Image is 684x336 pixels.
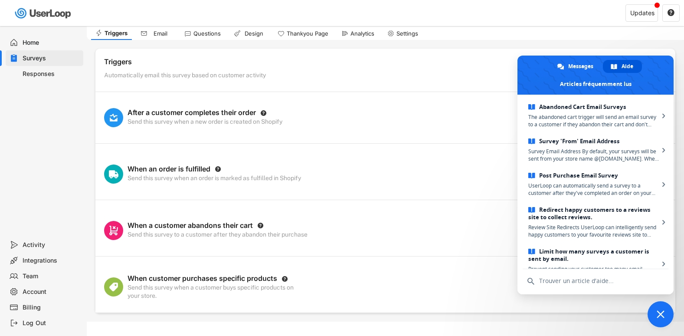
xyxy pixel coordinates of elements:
[105,30,128,37] div: Triggers
[260,110,267,116] button: 
[528,248,659,263] span: Limit how many surveys a customer is sent by email.
[528,206,659,221] span: Redirect happy customers to a reviews site to collect reviews.
[521,167,670,201] a: Post Purchase Email SurveyUserLoop can automatically send a survey to a customer after they've co...
[23,241,80,249] div: Activity
[622,60,633,73] span: Aide
[521,201,670,243] a: Redirect happy customers to a reviews site to collect reviews.Review Site Redirects UserLoop can ...
[528,224,659,238] span: Review Site Redirects UserLoop can intelligently send happy customers to your favourite reviews s...
[128,221,253,231] div: When a customer abandons their cart
[104,57,667,69] div: Triggers
[23,70,80,78] div: Responses
[668,9,674,16] text: 
[104,71,667,83] div: Automatically email this survey based on customer activity
[350,30,374,37] div: Analytics
[109,277,118,296] img: ProductsMajor.svg
[193,30,221,37] div: Questions
[648,301,674,327] a: Fermer le chat
[215,166,221,172] button: 
[128,174,301,184] div: Send this survey when an order is marked as fulfilled in Shopify
[128,274,277,283] div: When customer purchases specific products
[630,10,655,16] div: Updates
[243,30,265,37] div: Design
[109,221,118,240] img: AbandonedCartMajor.svg
[521,99,670,133] a: Abandoned Cart Email SurveysThe abandoned cart trigger will send an email survey to a customer if...
[287,30,328,37] div: Thankyou Page
[23,288,80,296] div: Account
[281,276,288,282] button: 
[568,60,593,73] span: Messages
[521,243,670,285] a: Limit how many surveys a customer is sent by email.Prevent sending your customer too many email s...
[528,265,659,280] span: Prevent sending your customer too many email surveys if they make multiple orders within a short ...
[128,118,282,127] div: Send this survey when a new order is created on Shopify
[603,60,642,73] a: Aide
[128,165,210,174] div: When an order is fulfilled
[396,30,418,37] div: Settings
[13,4,74,22] img: userloop-logo-01.svg
[528,148,659,162] span: Survey Email Address By default, your surveys will be sent from your store name @[DOMAIN_NAME]. W...
[523,269,668,293] input: Trouver un article d'aide...
[128,231,308,240] div: Send this survey to a customer after they abandon their purchase
[23,257,80,265] div: Integrations
[528,113,659,128] span: The abandoned cart trigger will send an email survey to a customer if they abandon their cart and...
[23,54,80,63] div: Surveys
[150,30,171,37] div: Email
[261,109,267,116] text: 
[257,222,264,229] button: 
[109,108,118,127] img: OrderStatusMinor.svg
[128,108,256,118] div: After a customer completes their order
[109,165,118,184] img: ShipmentMajor.svg
[282,276,288,282] text: 
[528,138,659,145] span: Survey 'From' Email Address
[667,9,675,17] button: 
[550,60,602,73] a: Messages
[23,319,80,327] div: Log Out
[23,39,80,47] div: Home
[128,283,301,299] div: Send this survey when a customer buys specific products on your store.
[521,133,670,167] a: Survey 'From' Email AddressSurvey Email Address By default, your surveys will be sent from your s...
[258,222,264,229] text: 
[528,172,659,179] span: Post Purchase Email Survey
[528,182,659,197] span: UserLoop can automatically send a survey to a customer after they've completed an order on your s...
[23,303,80,312] div: Billing
[528,103,659,111] span: Abandoned Cart Email Surveys
[23,272,80,280] div: Team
